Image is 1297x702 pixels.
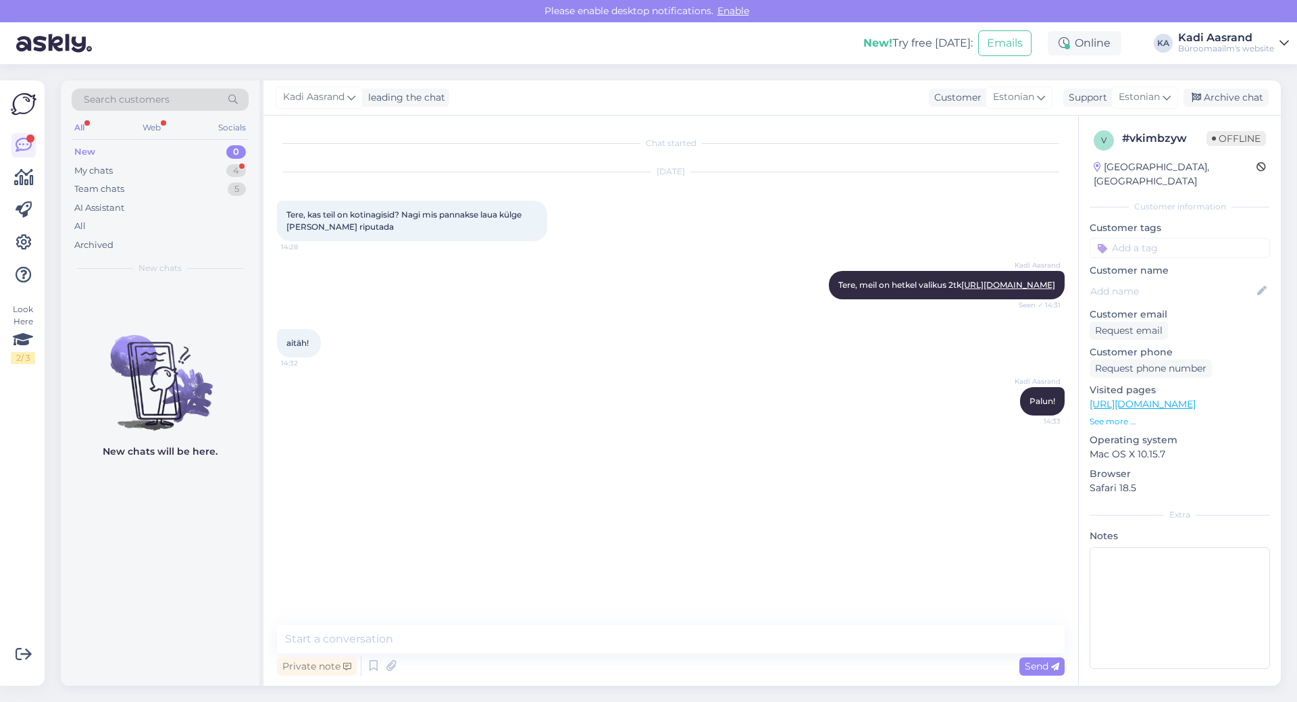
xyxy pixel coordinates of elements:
[713,5,753,17] span: Enable
[281,242,332,252] span: 14:28
[1090,345,1270,359] p: Customer phone
[1010,260,1061,270] span: Kadi Aasrand
[74,182,124,196] div: Team chats
[1090,201,1270,213] div: Customer information
[1090,238,1270,258] input: Add a tag
[978,30,1032,56] button: Emails
[1090,264,1270,278] p: Customer name
[1090,359,1212,378] div: Request phone number
[1178,43,1274,54] div: Büroomaailm's website
[11,303,35,364] div: Look Here
[1184,89,1269,107] div: Archive chat
[863,35,973,51] div: Try free [DATE]:
[1029,396,1055,406] span: Palun!
[863,36,892,49] b: New!
[215,119,249,136] div: Socials
[103,445,218,459] p: New chats will be here.
[1025,660,1059,672] span: Send
[1090,467,1270,481] p: Browser
[1090,433,1270,447] p: Operating system
[838,280,1055,290] span: Tere, meil on hetkel valikus 2tk
[1094,160,1256,189] div: [GEOGRAPHIC_DATA], [GEOGRAPHIC_DATA]
[1119,90,1160,105] span: Estonian
[1206,131,1266,146] span: Offline
[72,119,87,136] div: All
[1010,376,1061,386] span: Kadi Aasrand
[277,137,1065,149] div: Chat started
[1178,32,1289,54] a: Kadi AasrandBüroomaailm's website
[929,91,982,105] div: Customer
[1090,221,1270,235] p: Customer tags
[226,145,246,159] div: 0
[74,164,113,178] div: My chats
[138,262,182,274] span: New chats
[1090,284,1254,299] input: Add name
[1090,481,1270,495] p: Safari 18.5
[74,239,113,252] div: Archived
[226,164,246,178] div: 4
[1090,529,1270,543] p: Notes
[993,90,1034,105] span: Estonian
[1010,300,1061,310] span: Seen ✓ 14:31
[363,91,445,105] div: leading the chat
[1090,509,1270,521] div: Extra
[1178,32,1274,43] div: Kadi Aasrand
[1090,398,1196,410] a: [URL][DOMAIN_NAME]
[1090,322,1168,340] div: Request email
[286,338,309,348] span: aitäh!
[1090,447,1270,461] p: Mac OS X 10.15.7
[84,93,170,107] span: Search customers
[74,220,86,233] div: All
[11,91,36,117] img: Askly Logo
[961,280,1055,290] a: [URL][DOMAIN_NAME]
[74,145,95,159] div: New
[277,166,1065,178] div: [DATE]
[11,352,35,364] div: 2 / 3
[1122,130,1206,147] div: # vkimbzyw
[286,209,524,232] span: Tere, kas teil on kotinagisid? Nagi mis pannakse laua külge [PERSON_NAME] riputada
[1101,135,1107,145] span: v
[1010,416,1061,426] span: 14:33
[74,201,124,215] div: AI Assistant
[277,657,357,676] div: Private note
[228,182,246,196] div: 5
[140,119,163,136] div: Web
[1063,91,1107,105] div: Support
[1154,34,1173,53] div: KA
[1090,416,1270,428] p: See more ...
[1090,307,1270,322] p: Customer email
[1048,31,1121,55] div: Online
[61,311,259,432] img: No chats
[281,358,332,368] span: 14:32
[1090,383,1270,397] p: Visited pages
[283,90,345,105] span: Kadi Aasrand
